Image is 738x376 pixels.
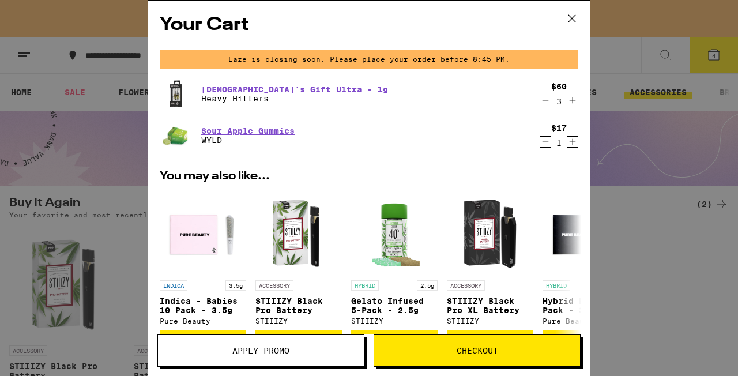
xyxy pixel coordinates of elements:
h2: Your Cart [160,12,578,38]
div: 3 [551,97,567,106]
span: Checkout [457,347,498,355]
button: Add to bag [160,330,246,350]
button: Add to bag [447,330,533,350]
a: Open page for STIIIZY Black Pro XL Battery from STIIIZY [447,188,533,330]
div: Pure Beauty [160,317,246,325]
span: Apply Promo [232,347,289,355]
a: Open page for Indica - Babies 10 Pack - 3.5g from Pure Beauty [160,188,246,330]
a: Open page for Gelato Infused 5-Pack - 2.5g from STIIIZY [351,188,438,330]
button: Add to bag [255,330,342,350]
button: Add to bag [351,330,438,350]
p: Indica - Babies 10 Pack - 3.5g [160,296,246,315]
p: Gelato Infused 5-Pack - 2.5g [351,296,438,315]
button: Decrement [540,136,551,148]
div: $17 [551,123,567,133]
p: HYBRID [543,280,570,291]
button: Apply Promo [157,334,364,367]
a: Open page for STIIIZY Black Pro Battery from STIIIZY [255,188,342,330]
p: 2.5g [417,280,438,291]
button: Increment [567,95,578,106]
p: Heavy Hitters [201,94,388,103]
p: INDICA [160,280,187,291]
button: Checkout [374,334,581,367]
img: WYLD - Sour Apple Gummies [160,119,192,152]
p: HYBRID [351,280,379,291]
p: 3.5g [225,280,246,291]
button: Decrement [540,95,551,106]
div: STIIIZY [447,317,533,325]
p: STIIIZY Black Pro XL Battery [447,296,533,315]
div: STIIIZY [351,317,438,325]
div: Eaze is closing soon. Please place your order before 8:45 PM. [160,50,578,69]
div: STIIIZY [255,317,342,325]
img: Heavy Hitters - God's Gift Ultra - 1g [160,78,192,110]
div: Pure Beauty [543,317,629,325]
p: WYLD [201,136,295,145]
p: STIIIZY Black Pro Battery [255,296,342,315]
img: STIIIZY - STIIIZY Black Pro Battery [255,188,342,275]
img: STIIIZY - Gelato Infused 5-Pack - 2.5g [351,188,438,275]
a: [DEMOGRAPHIC_DATA]'s Gift Ultra - 1g [201,85,388,94]
a: Open page for Hybrid Babies 10 Pack - 3.5g from Pure Beauty [543,188,629,330]
button: Add to bag [543,330,629,350]
p: ACCESSORY [447,280,485,291]
p: ACCESSORY [255,280,293,291]
p: Hybrid Babies 10 Pack - 3.5g [543,296,629,315]
img: Pure Beauty - Indica - Babies 10 Pack - 3.5g [160,188,246,275]
a: Sour Apple Gummies [201,126,295,136]
img: Pure Beauty - Hybrid Babies 10 Pack - 3.5g [543,188,629,275]
h2: You may also like... [160,171,578,182]
button: Increment [567,136,578,148]
img: STIIIZY - STIIIZY Black Pro XL Battery [447,188,533,275]
div: $60 [551,82,567,91]
div: 1 [551,138,567,148]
